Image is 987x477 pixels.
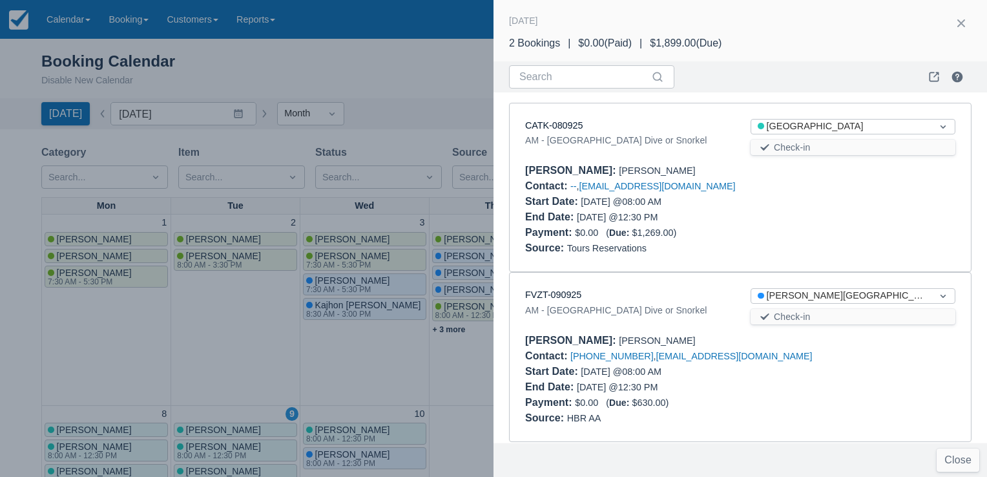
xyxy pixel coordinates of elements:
div: [DATE] @ 12:30 PM [525,209,730,225]
span: ( $630.00 ) [606,397,669,408]
div: Due: [609,397,632,408]
span: Dropdown icon [937,120,950,133]
a: CATK-080925 [525,120,583,131]
button: Check-in [751,309,955,324]
div: Start Date : [525,196,581,207]
div: Source : [525,412,567,423]
div: Payment : [525,397,575,408]
div: $0.00 ( Paid ) [578,36,632,51]
div: [PERSON_NAME] [525,333,955,348]
div: | [632,36,650,51]
div: Tours Reservations [525,240,955,256]
div: Due: [609,228,632,238]
div: [PERSON_NAME][GEOGRAPHIC_DATA] [758,289,925,303]
div: $0.00 [525,395,955,410]
div: 2 Bookings [509,36,560,51]
div: [DATE] @ 08:00 AM [525,364,730,379]
div: Source : [525,242,567,253]
div: End Date : [525,211,577,222]
div: HBR AA [525,410,955,426]
span: Dropdown icon [937,290,950,302]
div: $1,899.00 ( Due ) [650,36,722,51]
a: [EMAIL_ADDRESS][DOMAIN_NAME] [579,181,736,191]
button: Close [937,449,979,472]
div: Payment : [525,227,575,238]
a: -- [570,181,576,191]
div: , [525,178,955,194]
div: [GEOGRAPHIC_DATA] [758,120,925,134]
div: | [560,36,578,51]
a: FVZT-090925 [525,290,581,300]
div: $0.00 [525,225,955,240]
div: [DATE] [509,13,538,28]
input: Search [519,65,649,89]
div: [DATE] @ 08:00 AM [525,194,730,209]
div: Contact : [525,350,570,361]
div: [PERSON_NAME] [525,163,955,178]
div: [PERSON_NAME] : [525,165,619,176]
button: Check-in [751,140,955,155]
span: ( $1,269.00 ) [606,228,676,238]
div: Start Date : [525,366,581,377]
div: [PERSON_NAME] : [525,335,619,346]
div: End Date : [525,381,577,392]
div: Contact : [525,180,570,191]
div: AM - [GEOGRAPHIC_DATA] Dive or Snorkel [525,302,730,318]
a: [PHONE_NUMBER] [570,351,654,361]
a: [EMAIL_ADDRESS][DOMAIN_NAME] [656,351,813,361]
div: , [525,348,955,364]
div: [DATE] @ 12:30 PM [525,379,730,395]
div: AM - [GEOGRAPHIC_DATA] Dive or Snorkel [525,132,730,148]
